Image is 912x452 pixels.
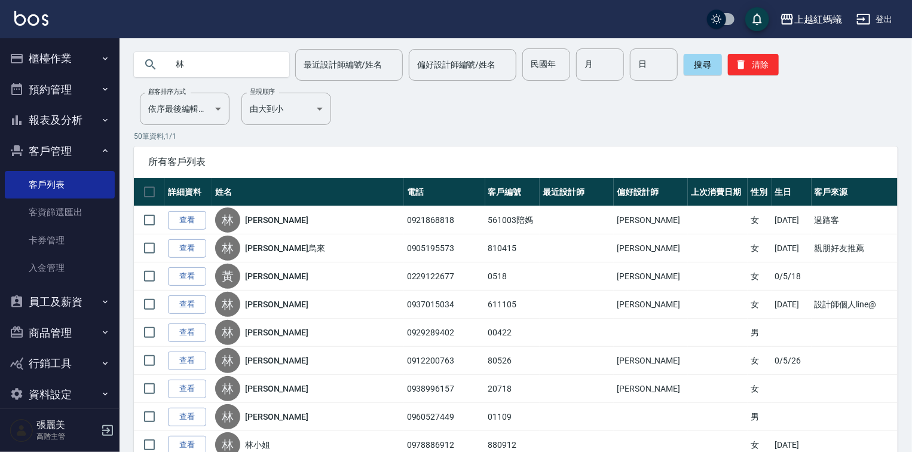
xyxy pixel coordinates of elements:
[404,347,485,375] td: 0912200763
[212,178,404,206] th: 姓名
[5,43,115,74] button: 櫃檯作業
[852,8,898,30] button: 登出
[245,355,308,367] a: [PERSON_NAME]
[245,298,308,310] a: [PERSON_NAME]
[485,375,540,403] td: 20718
[215,376,240,401] div: 林
[36,431,97,442] p: 高階主管
[485,234,540,262] td: 810415
[404,206,485,234] td: 0921868818
[404,234,485,262] td: 0905195573
[614,291,688,319] td: [PERSON_NAME]
[5,286,115,317] button: 員工及薪資
[168,239,206,258] a: 查看
[36,419,97,431] h5: 張麗美
[404,262,485,291] td: 0229122677
[10,419,33,442] img: Person
[748,347,772,375] td: 女
[404,291,485,319] td: 0937015034
[614,206,688,234] td: [PERSON_NAME]
[215,292,240,317] div: 林
[485,403,540,431] td: 01109
[748,375,772,403] td: 女
[5,379,115,410] button: 資料設定
[772,347,812,375] td: 0/5/26
[148,156,883,168] span: 所有客戶列表
[5,171,115,198] a: 客戶列表
[794,12,842,27] div: 上越紅螞蟻
[614,178,688,206] th: 偏好設計師
[215,404,240,429] div: 林
[245,383,308,395] a: [PERSON_NAME]
[245,326,308,338] a: [PERSON_NAME]
[748,178,772,206] th: 性別
[748,403,772,431] td: 男
[245,214,308,226] a: [PERSON_NAME]
[215,236,240,261] div: 林
[404,403,485,431] td: 0960527449
[614,262,688,291] td: [PERSON_NAME]
[404,178,485,206] th: 電話
[775,7,847,32] button: 上越紅螞蟻
[215,207,240,233] div: 林
[540,178,614,206] th: 最近設計師
[134,131,898,142] p: 50 筆資料, 1 / 1
[745,7,769,31] button: save
[614,234,688,262] td: [PERSON_NAME]
[215,320,240,345] div: 林
[684,54,722,75] button: 搜尋
[5,227,115,254] a: 卡券管理
[614,375,688,403] td: [PERSON_NAME]
[5,317,115,349] button: 商品管理
[812,291,898,319] td: 設計師個人line@
[148,87,186,96] label: 顧客排序方式
[772,178,812,206] th: 生日
[485,291,540,319] td: 611105
[5,254,115,282] a: 入金管理
[748,291,772,319] td: 女
[688,178,748,206] th: 上次消費日期
[5,198,115,226] a: 客資篩選匯出
[5,74,115,105] button: 預約管理
[140,93,229,125] div: 依序最後編輯時間
[215,264,240,289] div: 黃
[168,408,206,426] a: 查看
[748,319,772,347] td: 男
[215,348,240,373] div: 林
[772,291,812,319] td: [DATE]
[5,348,115,379] button: 行銷工具
[772,262,812,291] td: 0/5/18
[245,411,308,423] a: [PERSON_NAME]
[812,234,898,262] td: 親朋好友推薦
[245,242,325,254] a: [PERSON_NAME]烏來
[245,439,270,451] a: 林小姐
[168,323,206,342] a: 查看
[614,347,688,375] td: [PERSON_NAME]
[485,262,540,291] td: 0518
[485,206,540,234] td: 561003陪媽
[168,267,206,286] a: 查看
[812,206,898,234] td: 過路客
[250,87,275,96] label: 呈現順序
[772,234,812,262] td: [DATE]
[772,206,812,234] td: [DATE]
[748,234,772,262] td: 女
[485,347,540,375] td: 80526
[241,93,331,125] div: 由大到小
[168,380,206,398] a: 查看
[168,211,206,230] a: 查看
[168,352,206,370] a: 查看
[748,262,772,291] td: 女
[812,178,898,206] th: 客戶來源
[165,178,212,206] th: 詳細資料
[748,206,772,234] td: 女
[5,105,115,136] button: 報表及分析
[404,319,485,347] td: 0929289402
[728,54,779,75] button: 清除
[14,11,48,26] img: Logo
[168,295,206,314] a: 查看
[404,375,485,403] td: 0938996157
[5,136,115,167] button: 客戶管理
[245,270,308,282] a: [PERSON_NAME]
[485,319,540,347] td: 00422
